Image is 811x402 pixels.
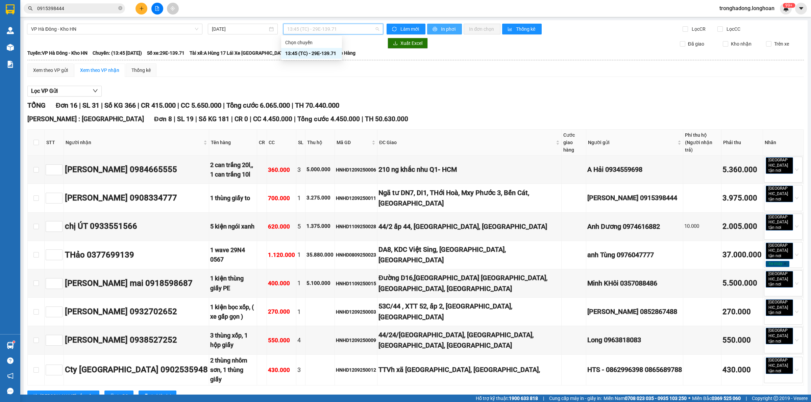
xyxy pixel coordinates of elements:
[588,139,676,146] span: Người gửi
[765,139,802,146] div: Nhãn
[167,3,179,15] button: aim
[587,193,682,203] div: [PERSON_NAME] 0915398444
[722,334,762,346] div: 550.000
[212,25,268,33] input: 12/09/2025
[783,5,789,11] img: icon-new-feature
[65,277,208,290] div: [PERSON_NAME] mai 0918598687
[722,164,762,176] div: 5.360.000
[104,101,136,109] span: Số KG 366
[177,101,179,109] span: |
[433,27,438,32] span: printer
[27,50,88,56] b: Tuyến: VP Hà Đông - Kho HN
[292,101,293,109] span: |
[782,283,786,286] span: close
[683,130,721,156] th: Phí thu hộ (Người nhận trả)
[268,250,295,260] div: 1.120.000
[45,130,64,156] th: STT
[795,3,807,15] button: caret-down
[379,139,555,146] span: ĐC Giao
[19,23,36,29] strong: CSKH:
[337,139,370,146] span: Mã GD
[378,221,560,232] div: 44/2 ấp 44, [GEOGRAPHIC_DATA], [GEOGRAPHIC_DATA]
[746,395,747,402] span: |
[335,156,377,184] td: HNHD1209250006
[378,301,560,322] div: 53C/44 , XTT 52, ấp 2, [GEOGRAPHIC_DATA], [GEOGRAPHIC_DATA]
[144,394,149,399] span: printer
[336,308,376,316] div: HNHD1209250003
[400,25,420,33] span: Làm mới
[7,27,14,34] img: warehouse-icon
[728,40,754,48] span: Kho nhận
[335,269,377,298] td: HNHD1109250015
[783,3,795,8] sup: 285
[139,391,176,401] button: printerIn biên lai
[782,254,786,258] span: close
[209,130,257,156] th: Tên hàng
[65,192,208,205] div: [PERSON_NAME] 0908334777
[53,23,135,35] span: CÔNG TY TNHH CHUYỂN PHÁT NHANH BẢO AN
[138,101,139,109] span: |
[253,115,292,123] span: CC 4.450.000
[210,193,256,203] div: 1 thùng giấy to
[287,24,379,34] span: 13:45 (TC) - 29E-139.71
[336,194,376,202] div: HNHD1209250011
[297,193,304,203] div: 1
[685,40,707,48] span: Đã giao
[268,165,295,175] div: 360.000
[336,251,376,259] div: HNHD0809250023
[7,44,14,51] img: warehouse-icon
[689,25,707,33] span: Lọc CR
[7,61,14,68] img: solution-icon
[268,222,295,231] div: 620.000
[378,273,560,294] div: Đường D16,[GEOGRAPHIC_DATA] [GEOGRAPHIC_DATA], [GEOGRAPHIC_DATA], [GEOGRAPHIC_DATA]
[688,397,690,400] span: ⚪️
[625,396,687,401] strong: 0708 023 035 - 0935 103 250
[267,130,296,156] th: CC
[782,340,786,343] span: close
[297,250,304,260] div: 1
[335,213,377,241] td: HNHD1109250028
[27,115,144,123] span: [PERSON_NAME] : [GEOGRAPHIC_DATA]
[714,4,780,12] span: tronghadong.longhoan
[722,277,762,289] div: 5.500.000
[268,307,295,316] div: 270.000
[441,25,457,33] span: In phơi
[722,364,762,376] div: 430.000
[766,243,793,259] span: [GEOGRAPHIC_DATA] tận nơi
[101,101,103,109] span: |
[335,298,377,326] td: HNHD1209250003
[378,188,560,209] div: Ngã tư DN7, DI1, THới Hoà, Mxy Phước 3, Bến Cát, [GEOGRAPHIC_DATA]
[65,220,208,233] div: chị ÚT 0933551566
[80,66,119,74] div: Xem theo VP nhận
[48,3,137,12] strong: PHIẾU DÁN LÊN HÀNG
[297,115,360,123] span: Tổng cước 4.450.000
[295,101,339,109] span: TH 70.440.000
[306,166,334,174] div: 5.000.000
[336,166,376,173] div: HNHD1209250006
[210,222,256,231] div: 5 kiện ngói xanh
[131,66,151,74] div: Thống kê
[587,335,682,345] div: Long 0963818083
[766,299,793,316] span: [GEOGRAPHIC_DATA] tận nơi
[400,39,422,47] span: Xuất Excel
[93,49,142,57] span: Chuyến: (13:45 [DATE])
[56,101,77,109] span: Đơn 16
[28,6,33,11] span: search
[268,366,295,375] div: 430.000
[296,130,305,156] th: SL
[766,271,793,288] span: [GEOGRAPHIC_DATA] tận nơi
[199,115,229,123] span: Số KG 181
[93,88,98,93] span: down
[3,23,51,35] span: [PHONE_NUMBER]
[336,366,376,374] div: HNHD1209250012
[210,274,256,293] div: 1 kiện thùng giấy PE
[387,24,425,34] button: syncLàm mới
[587,164,682,175] div: A Hải 0934559698
[782,226,786,229] span: close
[549,395,602,402] span: Cung cấp máy in - giấy in:
[766,261,789,267] span: Xe máy
[65,249,208,262] div: THảo 0377699139
[210,245,256,265] div: 1 wave 29N4 0567
[118,6,122,10] span: close-circle
[365,115,408,123] span: TH 50.630.000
